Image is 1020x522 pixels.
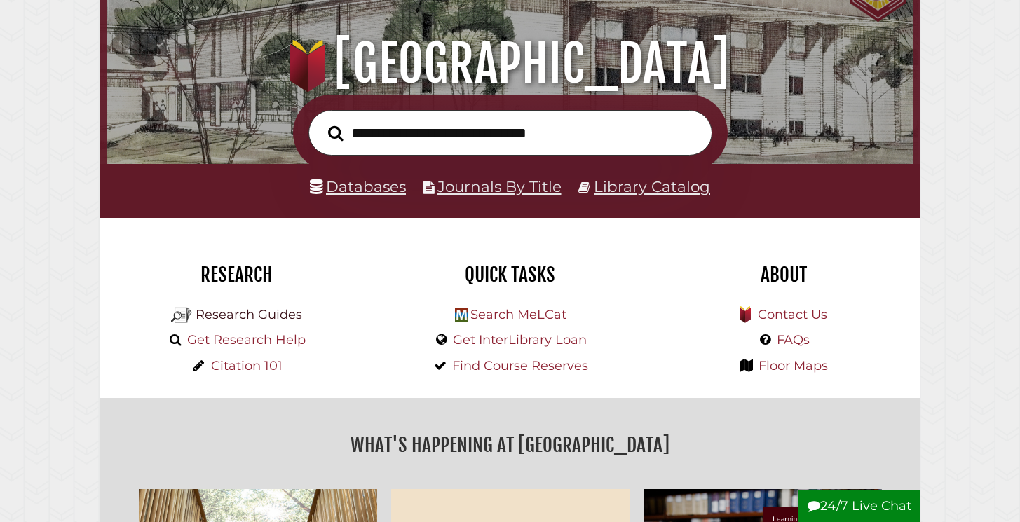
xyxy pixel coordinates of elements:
[658,263,910,287] h2: About
[196,307,302,322] a: Research Guides
[777,332,810,348] a: FAQs
[594,177,710,195] a: Library Catalog
[453,332,587,348] a: Get InterLibrary Loan
[310,177,406,195] a: Databases
[211,358,283,373] a: Citation 101
[122,33,897,95] h1: [GEOGRAPHIC_DATA]
[455,308,468,322] img: Hekman Library Logo
[321,121,351,144] button: Search
[437,177,562,195] a: Journals By Title
[187,332,306,348] a: Get Research Help
[111,429,910,461] h2: What's Happening at [GEOGRAPHIC_DATA]
[111,263,363,287] h2: Research
[758,307,827,322] a: Contact Us
[759,358,828,373] a: Floor Maps
[384,263,637,287] h2: Quick Tasks
[328,125,344,141] i: Search
[171,305,192,326] img: Hekman Library Logo
[470,307,566,322] a: Search MeLCat
[452,358,588,373] a: Find Course Reserves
